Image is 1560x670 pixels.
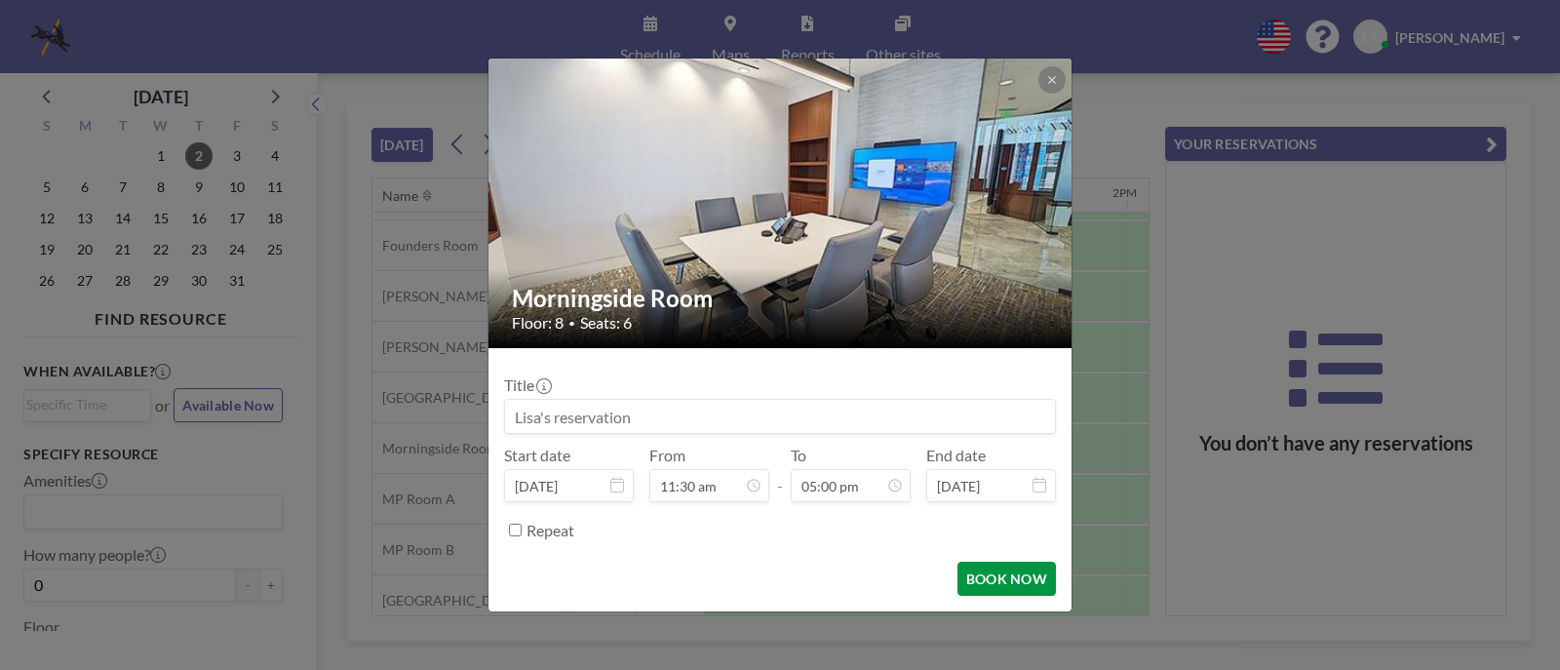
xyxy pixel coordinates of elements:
label: Start date [504,446,570,465]
span: - [777,453,783,495]
span: Floor: 8 [512,313,564,333]
label: Title [504,375,550,395]
label: End date [926,446,986,465]
label: From [649,446,685,465]
label: To [791,446,806,465]
h2: Morningside Room [512,284,1050,313]
input: Lisa's reservation [505,400,1055,433]
button: BOOK NOW [957,562,1056,596]
span: Seats: 6 [580,313,632,333]
span: • [568,316,575,331]
label: Repeat [526,521,574,540]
